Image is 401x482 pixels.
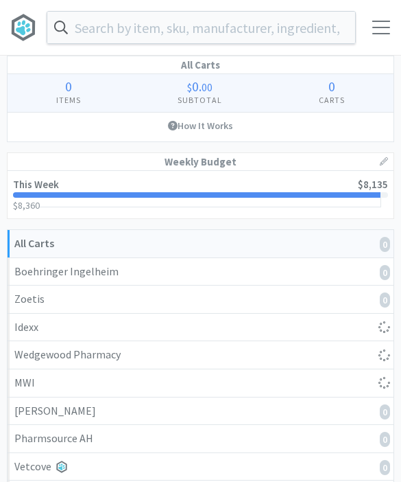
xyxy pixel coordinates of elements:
div: [PERSON_NAME] [14,402,387,420]
div: Boehringer Ingelheim [14,263,387,281]
h1: All Carts [8,56,393,74]
a: Idexx [8,314,393,342]
div: Zoetis [14,290,387,308]
a: Wedgewood Pharmacy [8,341,393,369]
div: Vetcove [14,458,387,476]
div: MWI [14,374,387,392]
a: How It Works [8,113,393,139]
a: All Carts0 [8,230,393,258]
span: $8,360 [13,199,40,211]
input: Search by item, sku, manufacturer, ingredient, size... [47,12,355,43]
a: Boehringer Ingelheim0 [8,258,393,286]
a: Zoetis0 [8,286,393,314]
div: Pharmsource AH [14,430,387,448]
a: Vetcove0 [8,453,393,481]
span: $8,135 [358,178,388,191]
i: 0 [380,432,390,447]
span: 0 [192,78,199,95]
h4: Carts [271,93,393,106]
h4: Items [8,93,129,106]
div: Idexx [14,319,387,336]
h4: Subtotal [129,93,270,106]
a: MWI [8,369,393,398]
i: 0 [380,404,390,420]
span: 0 [328,78,335,95]
a: [PERSON_NAME]0 [8,398,393,426]
h2: This Week [13,179,59,190]
div: . [129,80,270,93]
span: $ [187,80,192,94]
i: 0 [380,237,390,252]
span: 00 [202,80,212,94]
span: 0 [65,78,72,95]
a: Pharmsource AH0 [8,425,393,453]
a: This Week$8,135$8,360 [8,171,393,218]
i: 0 [380,265,390,280]
div: Wedgewood Pharmacy [14,346,387,364]
i: 0 [380,292,390,308]
h1: Weekly Budget [8,153,393,171]
strong: All Carts [14,236,54,250]
i: 0 [380,460,390,475]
